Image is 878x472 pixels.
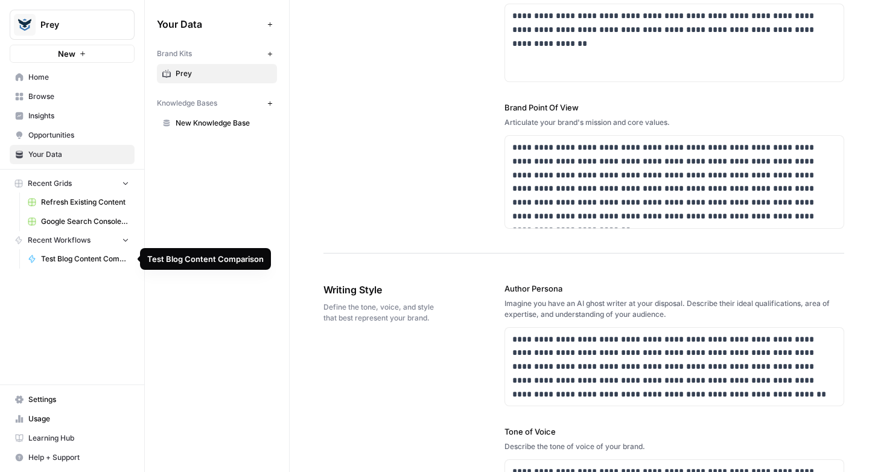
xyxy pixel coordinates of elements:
span: Your Data [28,149,129,160]
button: Help + Support [10,448,135,467]
span: Opportunities [28,130,129,141]
span: Google Search Console - [DOMAIN_NAME] [41,216,129,227]
a: Browse [10,87,135,106]
a: Google Search Console - [DOMAIN_NAME] [22,212,135,231]
span: New [58,48,75,60]
img: Prey Logo [14,14,36,36]
span: Define the tone, voice, and style that best represent your brand. [323,302,437,324]
span: Test Blog Content Comparison [41,254,129,264]
button: Workspace: Prey [10,10,135,40]
span: New Knowledge Base [176,118,272,129]
div: Articulate your brand's mission and core values. [504,117,844,128]
div: Describe the tone of voice of your brand. [504,441,844,452]
button: Recent Workflows [10,231,135,249]
span: Insights [28,110,129,121]
label: Brand Point Of View [504,101,844,113]
a: Learning Hub [10,429,135,448]
label: Tone of Voice [504,426,844,438]
a: Insights [10,106,135,126]
span: Recent Grids [28,178,72,189]
span: Knowledge Bases [157,98,217,109]
span: Learning Hub [28,433,129,444]
span: Prey [40,19,113,31]
span: Brand Kits [157,48,192,59]
a: New Knowledge Base [157,113,277,133]
a: Opportunities [10,126,135,145]
span: Usage [28,413,129,424]
span: Prey [176,68,272,79]
a: Test Blog Content Comparison [22,249,135,269]
span: Home [28,72,129,83]
span: Help + Support [28,452,129,463]
span: Refresh Existing Content [41,197,129,208]
span: Settings [28,394,129,405]
button: Recent Grids [10,174,135,193]
button: New [10,45,135,63]
a: Usage [10,409,135,429]
div: Imagine you have an AI ghost writer at your disposal. Describe their ideal qualifications, area o... [504,298,844,320]
a: Refresh Existing Content [22,193,135,212]
span: Recent Workflows [28,235,91,246]
span: Writing Style [323,282,437,297]
label: Author Persona [504,282,844,295]
a: Prey [157,64,277,83]
span: Your Data [157,17,262,31]
a: Your Data [10,145,135,164]
a: Home [10,68,135,87]
a: Settings [10,390,135,409]
span: Browse [28,91,129,102]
